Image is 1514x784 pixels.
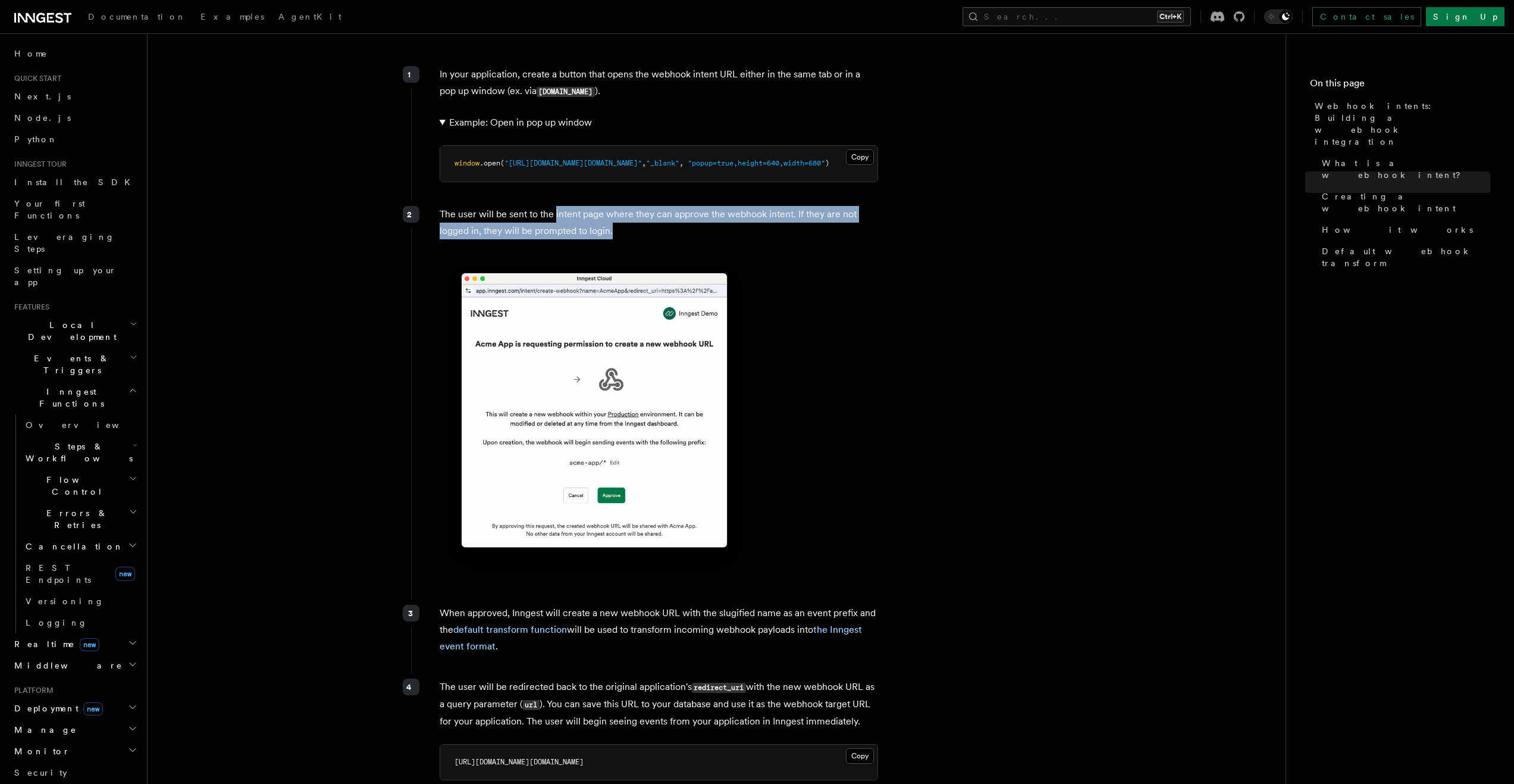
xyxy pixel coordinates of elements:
[454,758,584,766] code: [URL][DOMAIN_NAME][DOMAIN_NAME]
[115,567,135,581] span: new
[14,232,115,254] span: Leveraging Steps
[14,113,71,123] span: Node.js
[10,160,67,169] span: Inngest tour
[21,612,140,633] a: Logging
[10,686,54,695] span: Platform
[26,420,148,430] span: Overview
[646,159,679,167] span: "_blank"
[10,381,140,414] button: Inngest Functions
[14,48,48,60] span: Home
[14,177,137,187] span: Install the SDK
[10,762,140,783] a: Security
[500,159,504,167] span: (
[1426,7,1504,26] a: Sign Up
[10,348,140,381] button: Events & Triggers
[440,206,878,239] p: The user will be sent to the intent page where they can approve the webhook intent. If they are n...
[10,129,140,150] a: Python
[10,74,61,83] span: Quick start
[10,226,140,260] a: Leveraging Steps
[10,745,70,757] span: Monitor
[403,66,419,83] div: 1
[88,12,186,21] span: Documentation
[440,258,749,576] img: Webhook intent page
[14,266,117,287] span: Setting up your app
[10,741,140,762] button: Monitor
[10,698,140,719] button: Deploymentnew
[1315,100,1490,148] span: Webhook intents: Building a webhook integration
[81,4,193,32] a: Documentation
[440,624,862,652] a: the Inngest event format
[21,414,140,436] a: Overview
[10,314,140,348] button: Local Development
[846,149,874,165] button: Copy
[278,12,341,21] span: AgentKit
[271,4,349,32] a: AgentKit
[10,193,140,226] a: Your first Functions
[14,768,67,777] span: Security
[10,86,140,107] a: Next.js
[21,536,140,557] button: Cancellation
[10,660,123,671] span: Middleware
[454,159,479,167] span: window
[10,655,140,676] button: Middleware
[80,638,99,651] span: new
[10,414,140,633] div: Inngest Functions
[679,159,684,167] span: ,
[692,683,746,693] code: redirect_uri
[21,507,129,531] span: Errors & Retries
[10,260,140,293] a: Setting up your app
[1310,95,1490,152] a: Webhook intents: Building a webhook integration
[10,633,140,655] button: Realtimenew
[846,748,874,764] button: Copy
[825,159,829,167] span: )
[1322,224,1473,236] span: How it works
[14,135,58,144] span: Python
[26,596,104,606] span: Versioning
[26,618,87,627] span: Logging
[1264,10,1293,24] button: Toggle dark mode
[1157,11,1184,23] kbd: Ctrl+K
[10,386,128,410] span: Inngest Functions
[14,92,71,101] span: Next.js
[10,702,103,714] span: Deployment
[10,724,77,736] span: Manage
[83,702,103,716] span: new
[440,114,878,131] summary: Example: Open in pop up window
[10,171,140,193] a: Install the SDK
[504,159,642,167] span: "[URL][DOMAIN_NAME][DOMAIN_NAME]"
[1310,76,1490,95] h4: On this page
[193,4,271,32] a: Examples
[440,679,878,730] p: The user will be redirected back to the original application's with the new webhook URL as a quer...
[1317,240,1490,274] a: Default webhook transform
[403,679,419,695] div: 4
[21,474,129,498] span: Flow Control
[1322,190,1490,214] span: Creating a webhook intent
[21,436,140,469] button: Steps & Workflows
[1317,186,1490,219] a: Creating a webhook intent
[1312,7,1421,26] a: Contact sales
[14,199,85,220] span: Your first Functions
[537,87,595,97] code: [DOMAIN_NAME]
[1317,152,1490,186] a: What is a webhook intent?
[1322,245,1490,269] span: Default webhook transform
[523,700,540,710] code: url
[10,107,140,129] a: Node.js
[1317,219,1490,240] a: How it works
[200,12,264,21] span: Examples
[21,502,140,536] button: Errors & Retries
[10,352,130,376] span: Events & Triggers
[10,302,49,312] span: Features
[403,605,419,621] div: 3
[21,541,124,552] span: Cancellation
[642,159,646,167] span: ,
[440,605,878,655] p: When approved, Inngest will create a new webhook URL with the slugified name as an event prefix a...
[10,319,130,343] span: Local Development
[453,624,567,635] a: default transform function
[21,441,133,464] span: Steps & Workflows
[688,159,825,167] span: "popup=true,height=640,width=680"
[21,591,140,612] a: Versioning
[1322,157,1490,181] span: What is a webhook intent?
[10,638,99,650] span: Realtime
[963,7,1191,26] button: Search...Ctrl+K
[403,206,419,223] div: 2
